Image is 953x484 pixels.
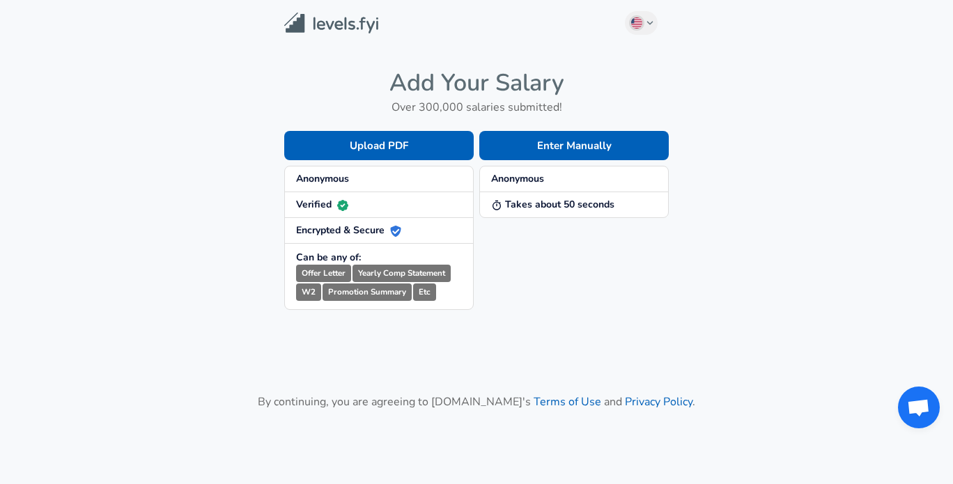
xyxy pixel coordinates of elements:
button: Enter Manually [479,131,669,160]
strong: Anonymous [491,172,544,185]
strong: Anonymous [296,172,349,185]
img: Levels.fyi [284,13,378,34]
img: English (US) [631,17,642,29]
small: W2 [296,283,321,301]
a: Privacy Policy [625,394,692,409]
h4: Add Your Salary [284,68,669,97]
small: Offer Letter [296,265,351,282]
strong: Verified [296,198,348,211]
div: Open chat [898,387,940,428]
strong: Can be any of: [296,251,361,264]
small: Yearly Comp Statement [352,265,451,282]
a: Terms of Use [534,394,601,409]
h6: Over 300,000 salaries submitted! [284,97,669,117]
button: English (US) [625,11,658,35]
button: Upload PDF [284,131,474,160]
small: Etc [413,283,436,301]
strong: Encrypted & Secure [296,224,401,237]
strong: Takes about 50 seconds [491,198,614,211]
small: Promotion Summary [323,283,412,301]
